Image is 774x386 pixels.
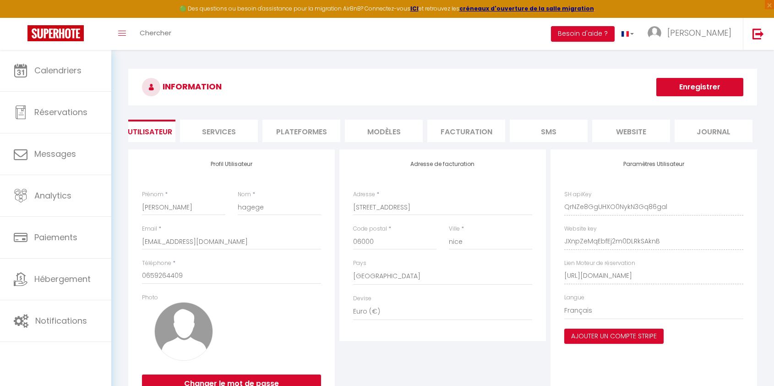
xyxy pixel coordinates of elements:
[353,161,532,167] h4: Adresse de facturation
[735,345,767,379] iframe: Chat
[564,259,635,268] label: Lien Moteur de réservation
[564,293,584,302] label: Langue
[34,106,87,118] span: Réservations
[345,120,423,142] li: MODÈLES
[133,18,178,50] a: Chercher
[262,120,340,142] li: Plateformes
[410,5,419,12] a: ICI
[667,27,731,39] span: [PERSON_NAME]
[427,120,505,142] li: Facturation
[142,293,158,302] label: Photo
[142,190,164,199] label: Prénom
[35,315,87,326] span: Notifications
[34,65,82,76] span: Calendriers
[551,26,615,42] button: Besoin d'aide ?
[510,120,588,142] li: SMS
[353,294,371,303] label: Devise
[564,190,592,199] label: SH apiKey
[656,78,743,96] button: Enregistrer
[592,120,670,142] li: website
[648,26,661,40] img: ...
[140,28,171,38] span: Chercher
[98,120,175,142] li: Profil Utilisateur
[564,161,743,167] h4: Paramètres Utilisateur
[142,161,321,167] h4: Profil Utilisateur
[641,18,743,50] a: ... [PERSON_NAME]
[128,69,757,105] h3: INFORMATION
[353,190,375,199] label: Adresse
[675,120,752,142] li: Journal
[142,225,157,233] label: Email
[154,302,213,361] img: avatar.png
[34,190,71,201] span: Analytics
[34,148,76,160] span: Messages
[34,232,77,243] span: Paiements
[353,225,387,233] label: Code postal
[27,25,84,41] img: Super Booking
[459,5,594,12] a: créneaux d'ouverture de la salle migration
[564,329,664,344] button: Ajouter un compte Stripe
[564,225,597,233] label: Website key
[752,28,764,39] img: logout
[238,190,251,199] label: Nom
[449,225,460,233] label: Ville
[142,259,171,268] label: Téléphone
[34,273,91,285] span: Hébergement
[180,120,258,142] li: Services
[7,4,35,31] button: Ouvrir le widget de chat LiveChat
[353,259,366,268] label: Pays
